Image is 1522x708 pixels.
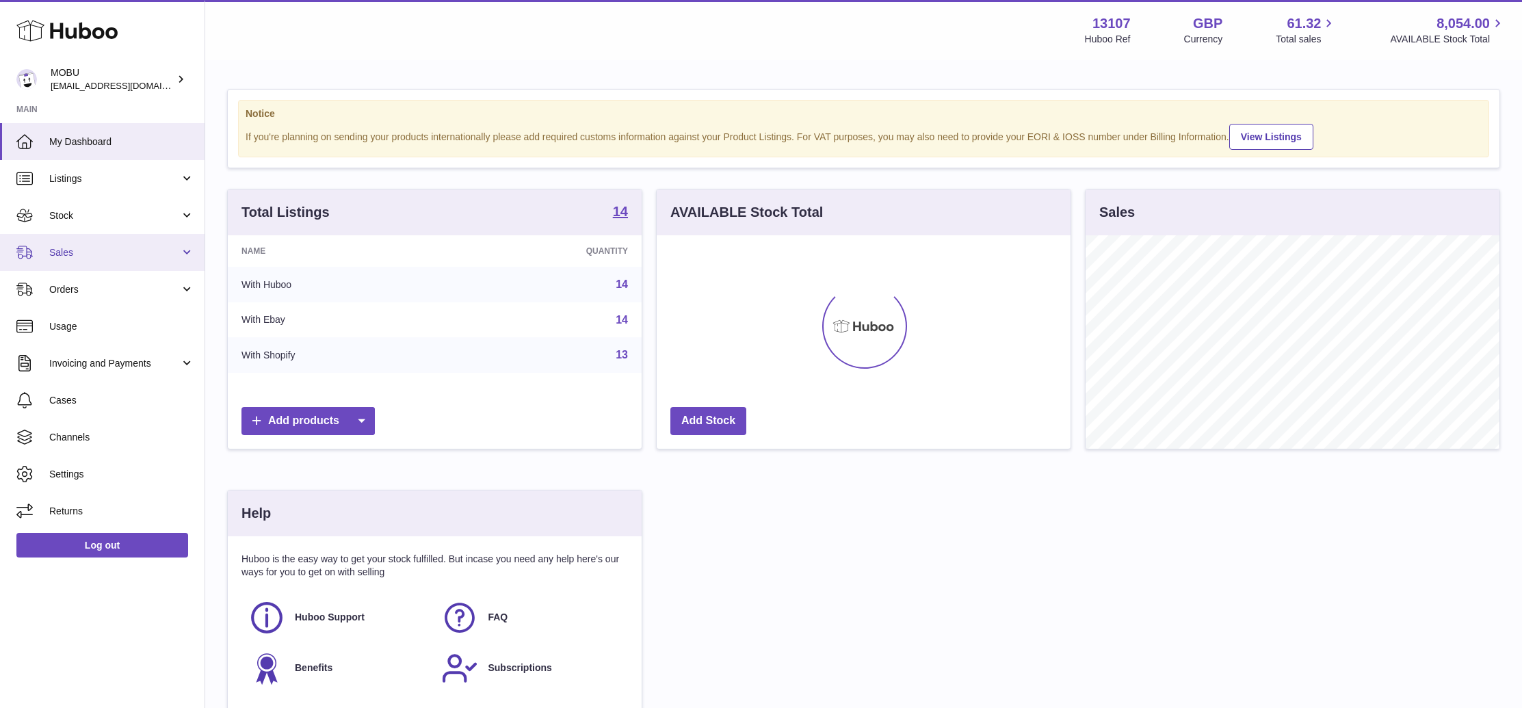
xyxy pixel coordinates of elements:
[1390,14,1506,46] a: 8,054.00 AVAILABLE Stock Total
[1085,33,1131,46] div: Huboo Ref
[51,80,201,91] span: [EMAIL_ADDRESS][DOMAIN_NAME]
[49,394,194,407] span: Cases
[49,431,194,444] span: Channels
[488,611,508,624] span: FAQ
[670,407,746,435] a: Add Stock
[441,599,620,636] a: FAQ
[295,611,365,624] span: Huboo Support
[441,650,620,687] a: Subscriptions
[228,267,451,302] td: With Huboo
[246,107,1482,120] strong: Notice
[16,533,188,558] a: Log out
[1276,14,1337,46] a: 61.32 Total sales
[1193,14,1222,33] strong: GBP
[1287,14,1321,33] span: 61.32
[613,205,628,218] strong: 14
[1229,124,1313,150] a: View Listings
[1099,203,1135,222] h3: Sales
[49,246,180,259] span: Sales
[49,320,194,333] span: Usage
[49,505,194,518] span: Returns
[616,314,628,326] a: 14
[49,468,194,481] span: Settings
[616,278,628,290] a: 14
[49,209,180,222] span: Stock
[246,122,1482,150] div: If you're planning on sending your products internationally please add required customs informati...
[488,661,551,674] span: Subscriptions
[241,553,628,579] p: Huboo is the easy way to get your stock fulfilled. But incase you need any help here's our ways f...
[51,66,174,92] div: MOBU
[1184,33,1223,46] div: Currency
[49,135,194,148] span: My Dashboard
[228,235,451,267] th: Name
[248,650,428,687] a: Benefits
[451,235,642,267] th: Quantity
[228,302,451,338] td: With Ebay
[613,205,628,221] a: 14
[49,357,180,370] span: Invoicing and Payments
[248,599,428,636] a: Huboo Support
[241,407,375,435] a: Add products
[670,203,823,222] h3: AVAILABLE Stock Total
[49,172,180,185] span: Listings
[241,203,330,222] h3: Total Listings
[1276,33,1337,46] span: Total sales
[49,283,180,296] span: Orders
[616,349,628,360] a: 13
[295,661,332,674] span: Benefits
[16,69,37,90] img: mo@mobu.co.uk
[228,337,451,373] td: With Shopify
[241,504,271,523] h3: Help
[1436,14,1490,33] span: 8,054.00
[1390,33,1506,46] span: AVAILABLE Stock Total
[1092,14,1131,33] strong: 13107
